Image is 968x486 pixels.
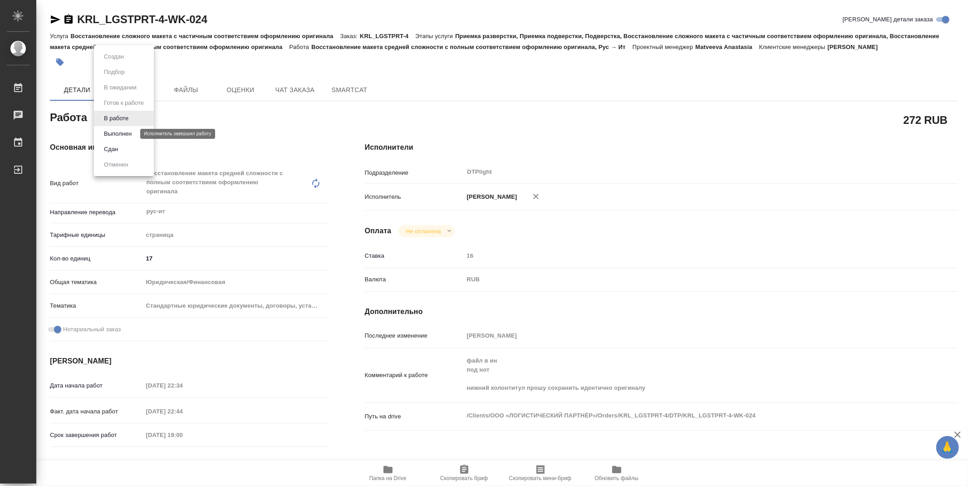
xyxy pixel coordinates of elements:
[101,144,121,154] button: Сдан
[101,98,147,108] button: Готов к работе
[101,129,134,139] button: Выполнен
[101,160,131,170] button: Отменен
[101,52,127,62] button: Создан
[101,83,139,93] button: В ожидании
[101,113,131,123] button: В работе
[101,67,128,77] button: Подбор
